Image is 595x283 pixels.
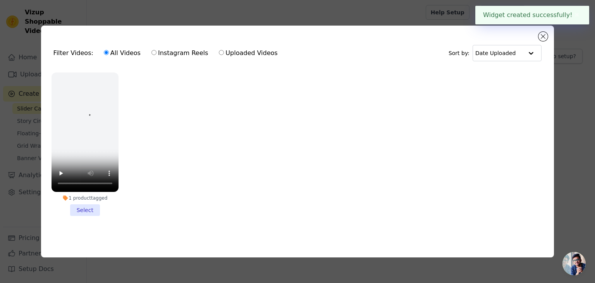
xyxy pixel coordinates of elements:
[103,48,141,58] label: All Videos
[538,32,548,41] button: Close modal
[475,6,589,24] div: Widget created successfully!
[449,45,542,61] div: Sort by:
[218,48,278,58] label: Uploaded Videos
[53,44,282,62] div: Filter Videos:
[573,10,581,20] button: Close
[52,195,119,201] div: 1 product tagged
[562,252,586,275] a: Open chat
[151,48,208,58] label: Instagram Reels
